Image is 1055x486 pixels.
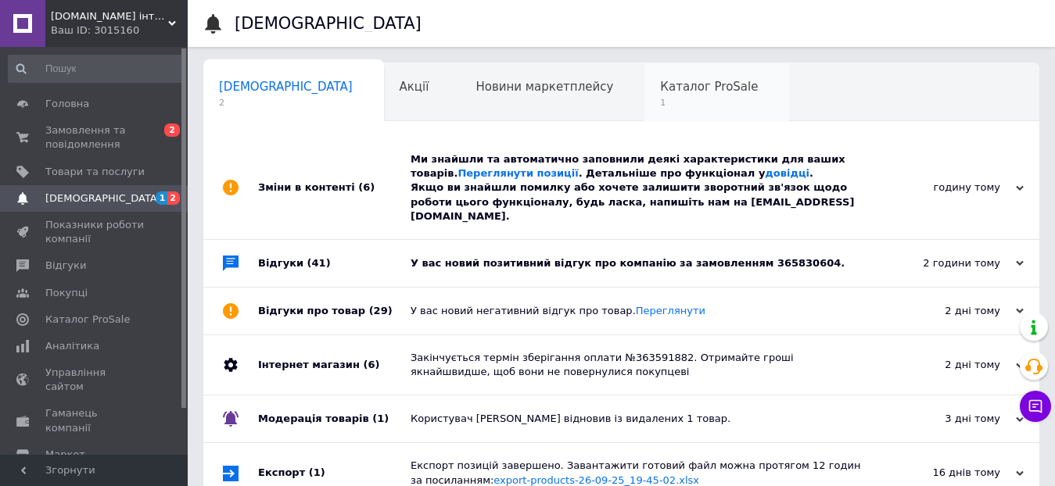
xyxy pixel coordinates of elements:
div: Модерація товарів [258,395,411,442]
span: Новини маркетплейсу [475,80,613,94]
div: Користувач [PERSON_NAME] відновив із видалених 1 товар. [411,412,867,426]
span: Управління сайтом [45,366,145,394]
div: Зміни в контенті [258,137,411,239]
a: export-products-26-09-25_19-45-02.xlsx [493,474,699,486]
span: servant.in.ua інтернет магазин господарчих товарів [51,9,168,23]
a: Переглянути [636,305,705,316]
div: 16 днів тому [867,466,1024,480]
span: 2 [219,97,353,109]
span: Каталог ProSale [660,80,758,94]
div: годину тому [867,180,1024,195]
span: Товари та послуги [45,165,145,179]
span: Гаманець компанії [45,406,145,434]
a: довідці [765,167,809,179]
span: (6) [363,359,379,370]
div: 2 дні тому [867,304,1024,318]
div: 2 дні тому [867,358,1024,372]
div: Закінчується термін зберігання оплати №363591882. Отримайте гроші якнайшвидше, щоб вони не поверн... [411,351,867,379]
span: Акції [400,80,429,94]
span: Замовлення та повідомлення [45,123,145,152]
div: Ми знайшли та автоматично заповнили деякі характеристики для ваших товарів. . Детальніше про функ... [411,152,867,223]
span: Маркет [45,448,85,462]
span: 2 [167,191,180,205]
div: Інтернет магазин [258,335,411,395]
div: 2 години тому [867,256,1024,270]
span: (1) [309,466,325,478]
span: (29) [369,305,393,316]
span: Головна [45,97,89,111]
span: 1 [156,191,168,205]
span: Каталог ProSale [45,313,130,327]
span: Відгуки [45,259,86,273]
span: Аналітика [45,339,99,353]
span: (1) [372,413,389,424]
span: [DEMOGRAPHIC_DATA] [219,80,353,94]
span: [DEMOGRAPHIC_DATA] [45,191,161,205]
span: Покупці [45,286,88,300]
h1: [DEMOGRAPHIC_DATA] [235,14,422,33]
input: Пошук [8,55,185,83]
span: Показники роботи компанії [45,218,145,246]
span: 1 [660,97,758,109]
button: Чат з покупцем [1020,391,1051,422]
div: У вас новий позитивний відгук про компанію за замовленням 365830604. [411,256,867,270]
div: Ваш ID: 3015160 [51,23,188,38]
div: У вас новий негативний відгук про товар. [411,304,867,318]
a: Переглянути позиції [458,167,578,179]
span: (6) [358,181,375,193]
div: Відгуки про товар [258,288,411,334]
span: 2 [164,123,180,137]
span: (41) [307,257,331,269]
div: Відгуки [258,240,411,287]
div: 3 дні тому [867,412,1024,426]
